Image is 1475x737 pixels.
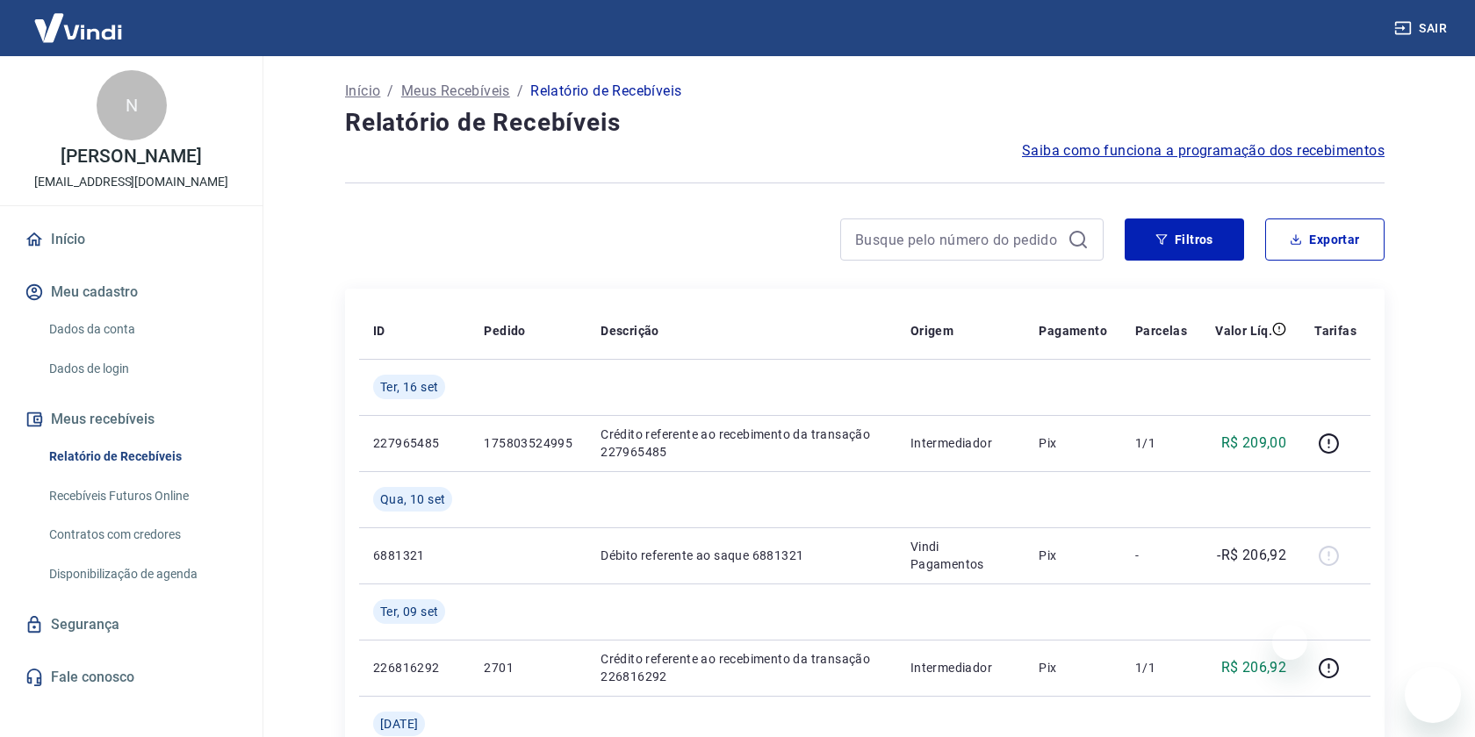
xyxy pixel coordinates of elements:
[401,81,510,102] a: Meus Recebíveis
[1221,657,1287,678] p: R$ 206,92
[1022,140,1385,161] a: Saiba como funciona a programação dos recebimentos
[373,322,385,340] p: ID
[21,220,241,259] a: Início
[42,439,241,475] a: Relatório de Recebíveis
[1314,322,1356,340] p: Tarifas
[1135,659,1187,676] p: 1/1
[42,517,241,553] a: Contratos com credores
[373,434,456,452] p: 227965485
[1039,659,1107,676] p: Pix
[42,556,241,592] a: Disponibilização de agenda
[484,322,525,340] p: Pedido
[380,378,438,396] span: Ter, 16 set
[1135,547,1187,564] p: -
[517,81,523,102] p: /
[910,538,1011,573] p: Vindi Pagamentos
[1217,545,1286,566] p: -R$ 206,92
[21,658,241,697] a: Fale conosco
[345,81,380,102] a: Início
[21,273,241,311] button: Meu cadastro
[601,322,659,340] p: Descrição
[373,659,456,676] p: 226816292
[1135,322,1187,340] p: Parcelas
[1265,218,1385,261] button: Exportar
[601,650,882,685] p: Crédito referente ao recebimento da transação 226816292
[42,351,241,387] a: Dados de login
[601,426,882,461] p: Crédito referente ao recebimento da transação 227965485
[1391,12,1454,45] button: Sair
[1039,434,1107,452] p: Pix
[1039,547,1107,564] p: Pix
[42,311,241,347] a: Dados da conta
[910,322,953,340] p: Origem
[1272,625,1307,660] iframe: Fechar mensagem
[42,478,241,514] a: Recebíveis Futuros Online
[21,605,241,644] a: Segurança
[1215,322,1272,340] p: Valor Líq.
[380,490,445,508] span: Qua, 10 set
[910,659,1011,676] p: Intermediador
[61,147,201,166] p: [PERSON_NAME]
[910,434,1011,452] p: Intermediador
[1405,667,1461,723] iframe: Botão para abrir a janela de mensagens
[380,603,438,620] span: Ter, 09 set
[855,226,1061,253] input: Busque pelo número do pedido
[530,81,681,102] p: Relatório de Recebíveis
[1135,434,1187,452] p: 1/1
[1039,322,1107,340] p: Pagamento
[373,547,456,564] p: 6881321
[97,70,167,140] div: N
[601,547,882,564] p: Débito referente ao saque 6881321
[21,1,135,54] img: Vindi
[484,659,572,676] p: 2701
[1221,433,1287,454] p: R$ 209,00
[21,400,241,439] button: Meus recebíveis
[1125,218,1244,261] button: Filtros
[484,434,572,452] p: 175803524995
[345,105,1385,140] h4: Relatório de Recebíveis
[387,81,393,102] p: /
[380,715,418,733] span: [DATE]
[34,173,228,191] p: [EMAIL_ADDRESS][DOMAIN_NAME]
